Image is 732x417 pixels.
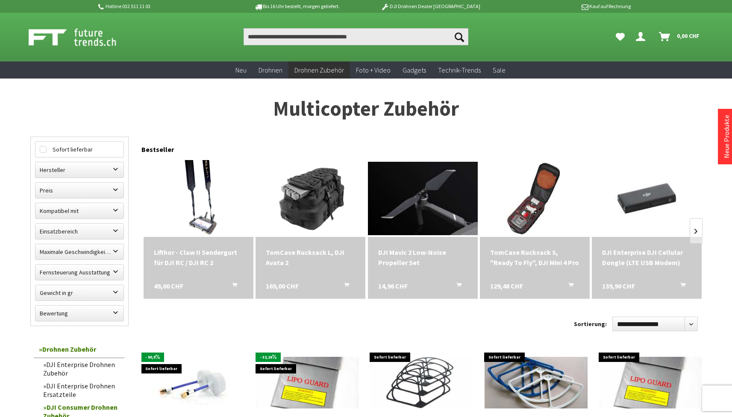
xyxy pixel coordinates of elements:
[334,281,354,292] button: In den Warenkorb
[370,357,473,408] img: DJI Phantom 2 Propellerschutz / Propguards aus Karbon
[288,61,350,79] a: Drohnen Zubehör
[670,281,691,292] button: In den Warenkorb
[602,281,635,291] span: 139,90 CHF
[350,61,397,79] a: Foto + Video
[35,203,123,219] label: Kompatibel mit
[450,28,468,45] button: Suchen
[39,379,124,401] a: DJI Enterprise Drohnen Ersatzteile
[677,29,700,43] span: 0,00 CHF
[446,281,467,292] button: In den Warenkorb
[253,61,288,79] a: Drohnen
[602,247,691,268] a: DJI Enterprise DJI Cellular Dongle (LTE USB Modem) 139,90 CHF In den Warenkorb
[496,160,573,237] img: TomCase Rucksack S, "Ready To Fly", DJI Mini 4 Pro
[154,247,243,268] div: Lifthor - Claw II Sendergurt für DJI RC / DJI RC 2
[35,306,123,321] label: Bewertung
[574,317,607,331] label: Sortierung:
[272,160,349,237] img: TomCase Rucksack L, DJI Avata 2
[294,66,344,74] span: Drohnen Zubehör
[490,281,523,291] span: 129,48 CHF
[35,224,123,239] label: Einsatzbereich
[599,357,702,408] img: LiPo-Safety Bag Gross
[256,357,359,408] img: LiPo-Safety Bag
[558,281,579,292] button: In den Warenkorb
[154,281,183,291] span: 49,00 CHF
[493,66,506,74] span: Sale
[35,183,123,198] label: Preis
[485,357,588,408] img: DJI Phantom 2 Propellerschutz / Propguards Blau/Weiss
[611,28,629,45] a: Meine Favoriten
[230,1,364,12] p: Bis 16 Uhr bestellt, morgen geliefert.
[266,247,355,268] a: TomCase Rucksack L, DJI Avata 2 169,00 CHF In den Warenkorb
[266,281,299,291] span: 169,00 CHF
[229,61,253,79] a: Neu
[35,265,123,280] label: Fernsteuerung Ausstattung
[378,247,467,268] a: DJI Mavic 2 Low-Noise Propeller Set 14,96 CHF In den Warenkorb
[154,247,243,268] a: Lifthor - Claw II Sendergurt für DJI RC / DJI RC 2 49,00 CHF In den Warenkorb
[368,162,478,235] img: DJI Mavic 2 Low-Noise Propeller Set
[632,28,652,45] a: Hi, Jon - Dein Konto
[259,66,282,74] span: Drohnen
[656,28,704,45] a: Warenkorb
[222,281,242,292] button: In den Warenkorb
[438,66,481,74] span: Technik-Trends
[29,26,135,48] img: Shop Futuretrends - zur Startseite wechseln
[35,341,124,358] a: Drohnen Zubehör
[592,162,702,235] img: DJI Enterprise DJI Cellular Dongle (LTE USB Modem)
[397,61,432,79] a: Gadgets
[364,1,497,12] p: DJI Drohnen Dealer [GEOGRAPHIC_DATA]
[30,98,702,120] h1: Multicopter Zubehör
[35,244,123,260] label: Maximale Geschwindigkeit in km/h
[170,160,226,237] img: Lifthor - Claw II Sendergurt für DJI RC / DJI RC 2
[497,1,631,12] p: Kauf auf Rechnung
[235,66,247,74] span: Neu
[39,358,124,379] a: DJI Enterprise Drohnen Zubehör
[490,247,579,268] a: TomCase Rucksack S, "Ready To Fly", DJI Mini 4 Pro 129,48 CHF In den Warenkorb
[266,247,355,268] div: TomCase Rucksack L, DJI Avata 2
[97,1,230,12] p: Hotline 032 511 11 03
[602,247,691,268] div: DJI Enterprise DJI Cellular Dongle (LTE USB Modem)
[35,285,123,300] label: Gewicht in gr
[403,66,426,74] span: Gadgets
[432,61,487,79] a: Technik-Trends
[378,281,408,291] span: 14,96 CHF
[490,247,579,268] div: TomCase Rucksack S, "Ready To Fly", DJI Mini 4 Pro
[356,66,391,74] span: Foto + Video
[244,28,468,45] input: Produkt, Marke, Kategorie, EAN, Artikelnummer…
[35,162,123,178] label: Hersteller
[35,142,123,157] label: Sofort lieferbar
[722,115,731,158] a: Neue Produkte
[141,137,702,158] div: Bestseller
[378,247,467,268] div: DJI Mavic 2 Low-Noise Propeller Set
[487,61,512,79] a: Sale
